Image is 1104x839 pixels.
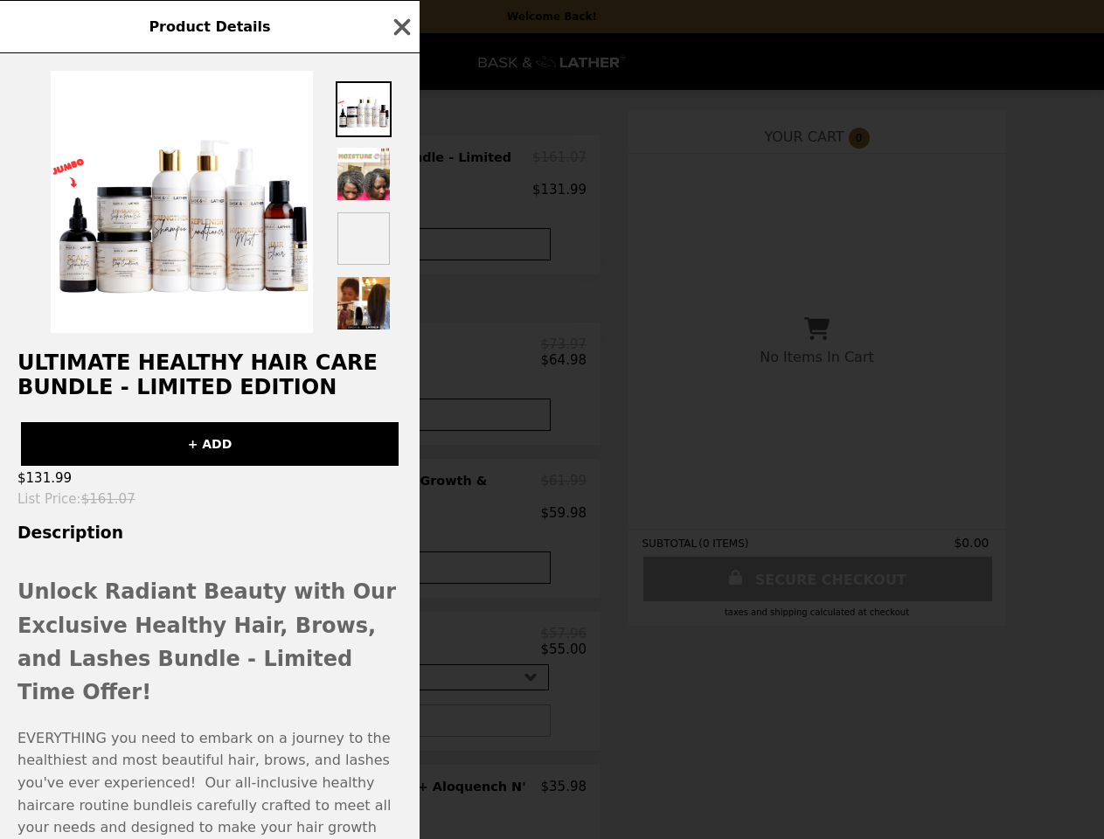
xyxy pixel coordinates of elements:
img: Thumbnail 2 [336,146,392,202]
span: Product Details [149,18,270,35]
img: Thumbnail 3 [336,211,392,267]
img: Thumbnail 1 [336,81,392,137]
button: + ADD [21,422,399,466]
span: EVERYTHING you need to embark on a journey to the healthiest and most beautiful hair, brows, and ... [17,730,391,791]
span: healthy haircare routine bundle [17,774,375,814]
span: $161.07 [81,491,135,507]
strong: Unlock Radiant Beauty with Our Exclusive Healthy Hair, Brows, and Lashes Bundle - Limited Time Of... [17,579,396,704]
img: Thumbnail 4 [336,275,392,331]
img: Default Title [51,71,313,333]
